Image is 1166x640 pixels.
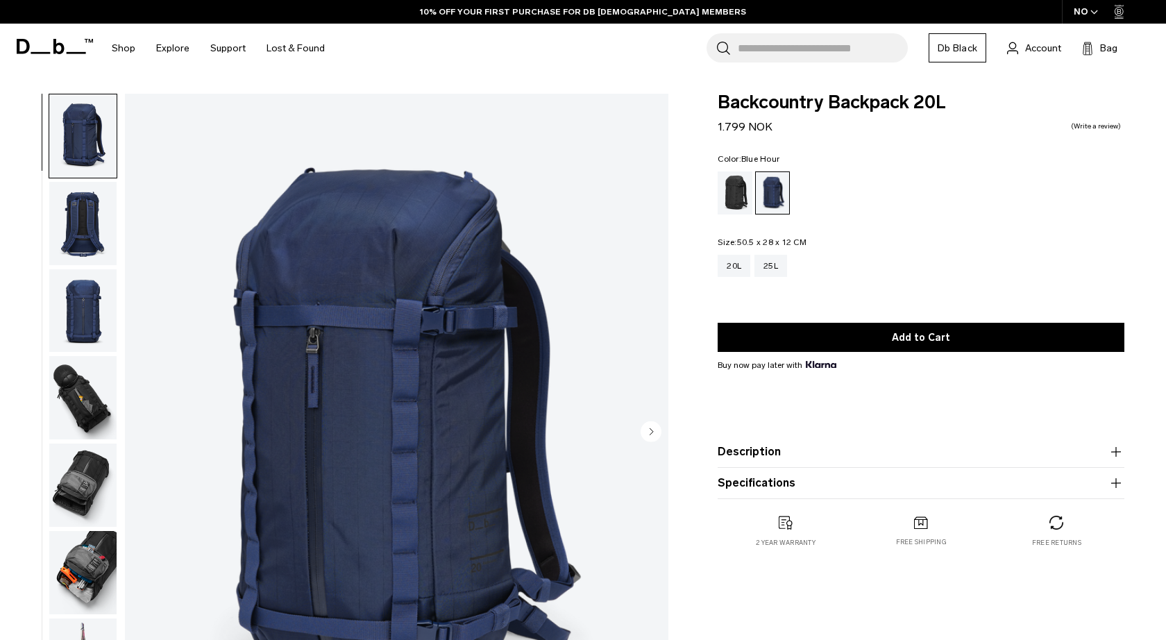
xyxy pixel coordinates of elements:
[641,421,661,445] button: Next slide
[718,323,1124,352] button: Add to Cart
[754,255,787,277] a: 25L
[420,6,746,18] a: 10% OFF YOUR FIRST PURCHASE FOR DB [DEMOGRAPHIC_DATA] MEMBERS
[755,171,790,214] a: Blue Hour
[49,269,117,353] img: Backcountry Backpack 20L Blue Hour
[1082,40,1117,56] button: Bag
[1032,538,1081,548] p: Free returns
[718,120,772,133] span: 1.799 NOK
[49,531,117,614] img: Backcountry Backpack 20L Blue Hour
[718,94,1124,112] span: Backcountry Backpack 20L
[1025,41,1061,56] span: Account
[718,475,1124,491] button: Specifications
[756,538,816,548] p: 2 year warranty
[718,255,750,277] a: 20L
[49,443,117,528] button: Backcountry Backpack 20L Blue Hour
[49,94,117,178] img: Backcountry Backpack 20L Blue Hour
[741,154,779,164] span: Blue Hour
[718,171,752,214] a: Black Out
[49,355,117,440] button: Backcountry Backpack 20L Blue Hour
[718,444,1124,460] button: Description
[49,530,117,615] button: Backcountry Backpack 20L Blue Hour
[49,356,117,439] img: Backcountry Backpack 20L Blue Hour
[718,238,806,246] legend: Size:
[49,182,117,265] img: Backcountry Backpack 20L Blue Hour
[737,237,806,247] span: 50.5 x 28 x 12 CM
[1007,40,1061,56] a: Account
[806,361,836,368] img: {"height" => 20, "alt" => "Klarna"}
[929,33,986,62] a: Db Black
[1071,123,1121,130] a: Write a review
[49,444,117,527] img: Backcountry Backpack 20L Blue Hour
[101,24,335,73] nav: Main Navigation
[1100,41,1117,56] span: Bag
[718,155,779,163] legend: Color:
[156,24,189,73] a: Explore
[896,537,947,547] p: Free shipping
[49,181,117,266] button: Backcountry Backpack 20L Blue Hour
[718,359,836,371] span: Buy now pay later with
[267,24,325,73] a: Lost & Found
[210,24,246,73] a: Support
[112,24,135,73] a: Shop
